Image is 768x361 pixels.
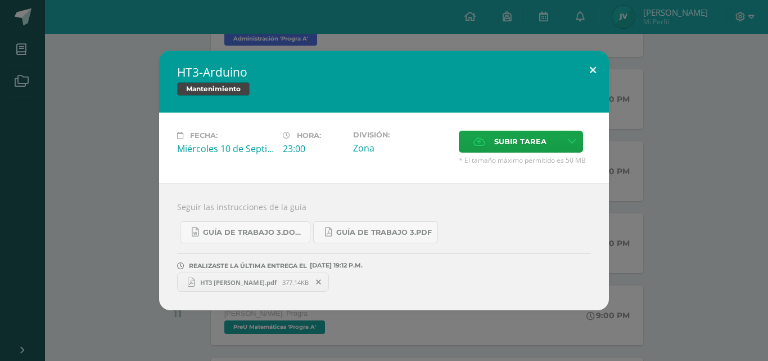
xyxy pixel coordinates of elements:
[309,276,328,288] span: Remover entrega
[283,142,344,155] div: 23:00
[494,131,546,152] span: Subir tarea
[189,262,307,270] span: REALIZASTE LA ÚLTIMA ENTREGA EL
[159,183,609,310] div: Seguir las instrucciones de la guía
[177,142,274,155] div: Miércoles 10 de Septiembre
[353,142,450,154] div: Zona
[336,228,432,237] span: Guía de trabajo 3.pdf
[177,64,591,80] h2: HT3-Arduino
[177,82,250,96] span: Mantenimiento
[180,221,310,243] a: Guía de trabajo 3.docx
[313,221,438,243] a: Guía de trabajo 3.pdf
[297,131,321,140] span: Hora:
[195,278,282,287] span: HT3 [PERSON_NAME].pdf
[353,131,450,139] label: División:
[203,228,304,237] span: Guía de trabajo 3.docx
[190,131,218,140] span: Fecha:
[177,273,329,292] a: HT3 [PERSON_NAME].pdf 377.14KB
[577,51,609,89] button: Close (Esc)
[282,278,309,287] span: 377.14KB
[459,155,591,165] span: * El tamaño máximo permitido es 50 MB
